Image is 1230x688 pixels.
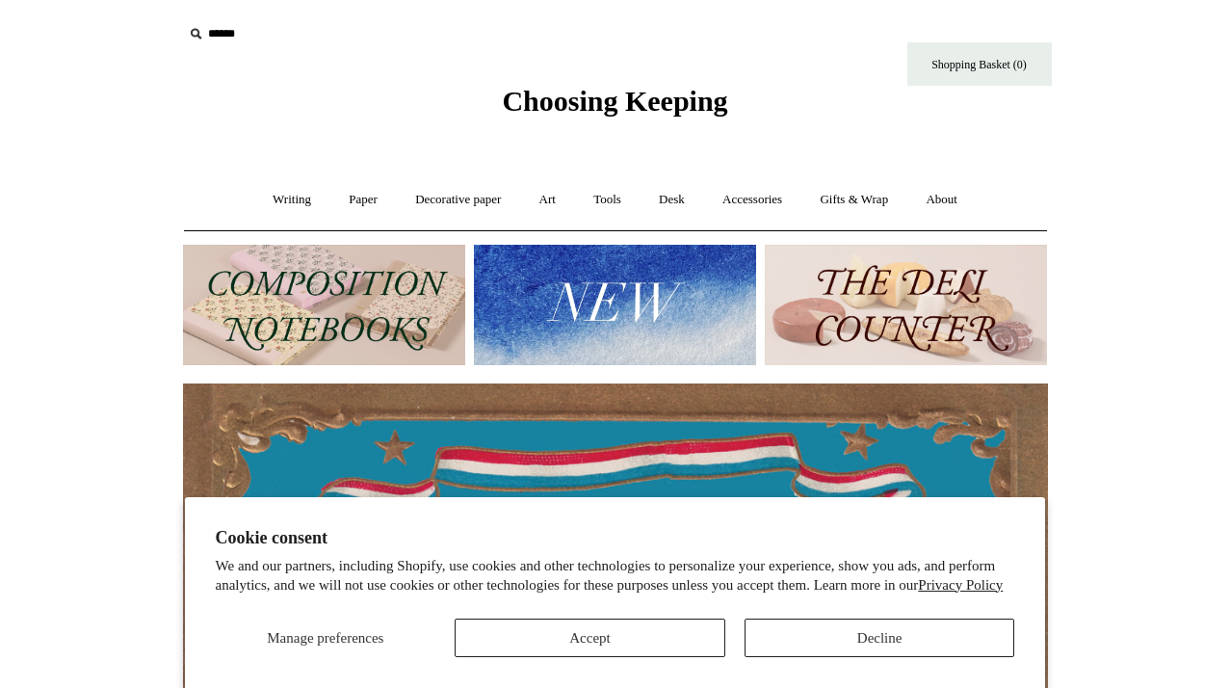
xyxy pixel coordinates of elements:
[522,174,573,225] a: Art
[907,42,1052,86] a: Shopping Basket (0)
[576,174,639,225] a: Tools
[745,619,1015,657] button: Decline
[216,619,436,657] button: Manage preferences
[641,174,702,225] a: Desk
[331,174,395,225] a: Paper
[802,174,905,225] a: Gifts & Wrap
[216,528,1015,548] h2: Cookie consent
[908,174,975,225] a: About
[183,245,465,365] img: 202302 Composition ledgers.jpg__PID:69722ee6-fa44-49dd-a067-31375e5d54ec
[216,557,1015,595] p: We and our partners, including Shopify, use cookies and other technologies to personalize your ex...
[398,174,518,225] a: Decorative paper
[255,174,328,225] a: Writing
[502,100,727,114] a: Choosing Keeping
[474,245,756,365] img: New.jpg__PID:f73bdf93-380a-4a35-bcfe-7823039498e1
[267,630,383,646] span: Manage preferences
[705,174,799,225] a: Accessories
[455,619,725,657] button: Accept
[502,85,727,117] span: Choosing Keeping
[765,245,1047,365] img: The Deli Counter
[918,577,1003,593] a: Privacy Policy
